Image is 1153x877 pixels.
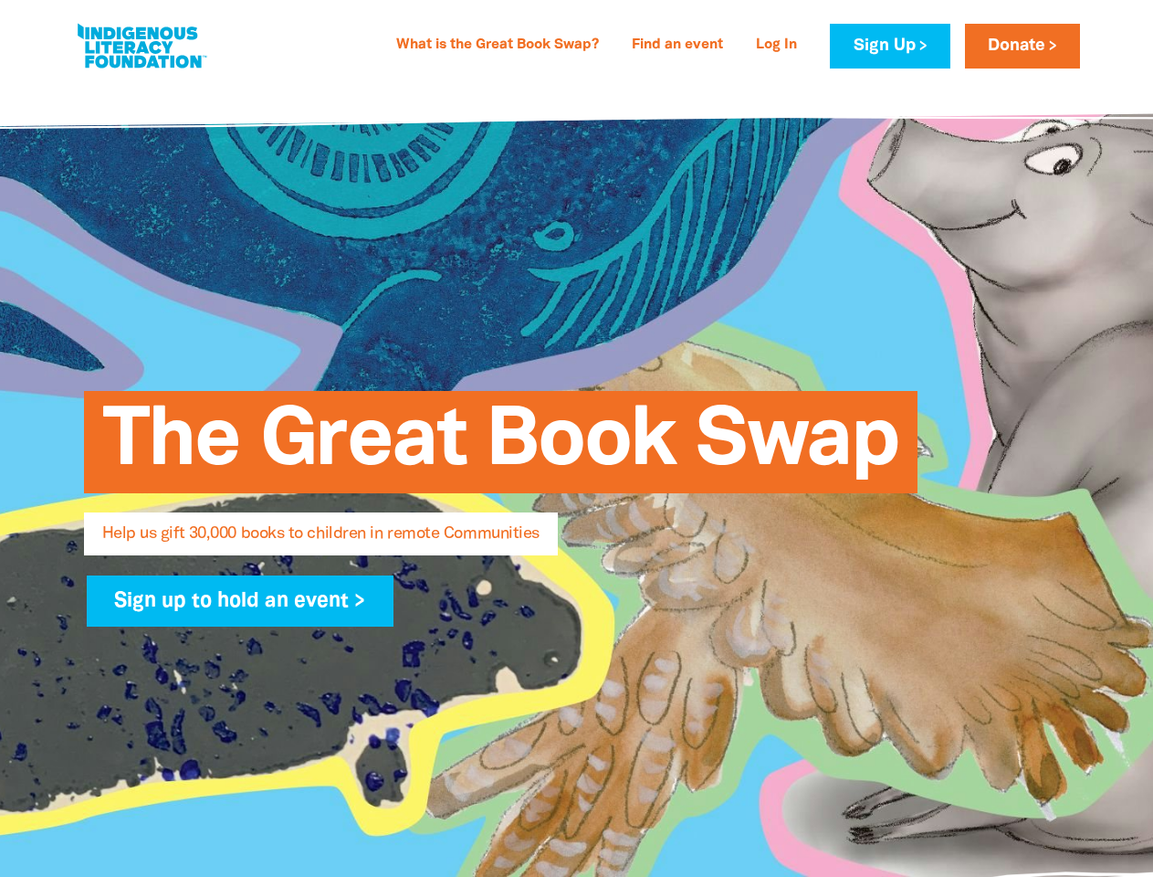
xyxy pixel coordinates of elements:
a: Sign Up [830,24,949,69]
a: Sign up to hold an event > [87,576,394,627]
a: Log In [745,31,808,60]
span: The Great Book Swap [102,405,899,493]
a: What is the Great Book Swap? [385,31,610,60]
a: Find an event [621,31,734,60]
a: Donate [965,24,1080,69]
span: Help us gift 30,000 books to children in remote Communities [102,526,540,555]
